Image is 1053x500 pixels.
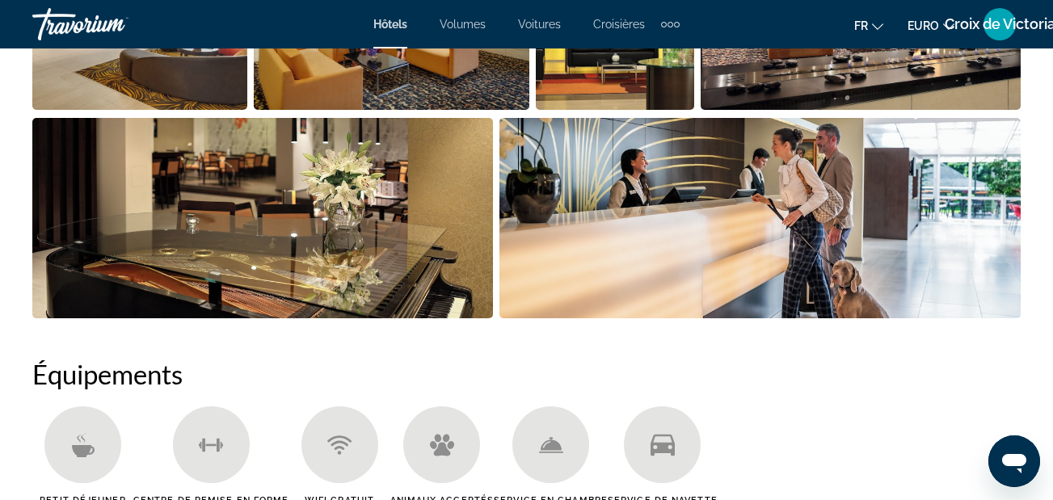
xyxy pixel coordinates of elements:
[854,14,883,37] button: Changer la langue
[373,18,407,31] a: Hôtels
[32,117,493,319] button: Ouvrir le curseur d’image en plein écran
[32,3,194,45] a: Travorium
[979,7,1021,41] button: Menu utilisateur
[518,18,561,31] a: Voitures
[499,117,1021,319] button: Ouvrir le curseur d’image en plein écran
[908,19,939,32] span: EURO
[440,18,486,31] a: Volumes
[593,18,645,31] a: Croisières
[854,19,868,32] span: Fr
[32,358,1021,390] h2: Équipements
[661,11,680,37] button: Éléments de navigation supplémentaires
[908,14,954,37] button: Changer de devise
[988,435,1040,487] iframe: Bouton de lancement de la fenêtre de messagerie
